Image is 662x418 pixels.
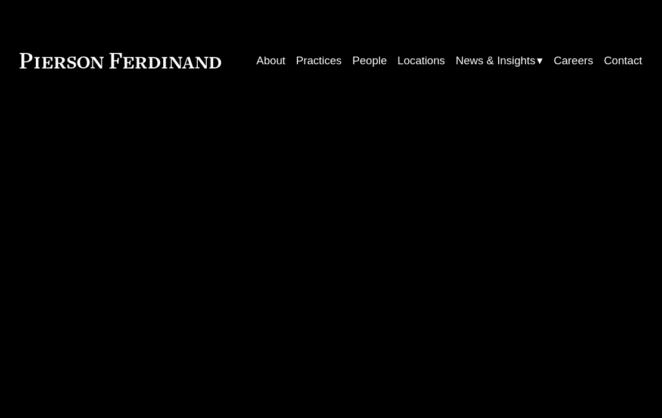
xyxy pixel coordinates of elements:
[256,49,285,71] a: About
[397,49,445,71] a: Locations
[456,51,536,71] span: News & Insights
[296,49,342,71] a: Practices
[456,49,543,71] a: folder dropdown
[604,49,642,71] a: Contact
[352,49,387,71] a: People
[554,49,593,71] a: Careers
